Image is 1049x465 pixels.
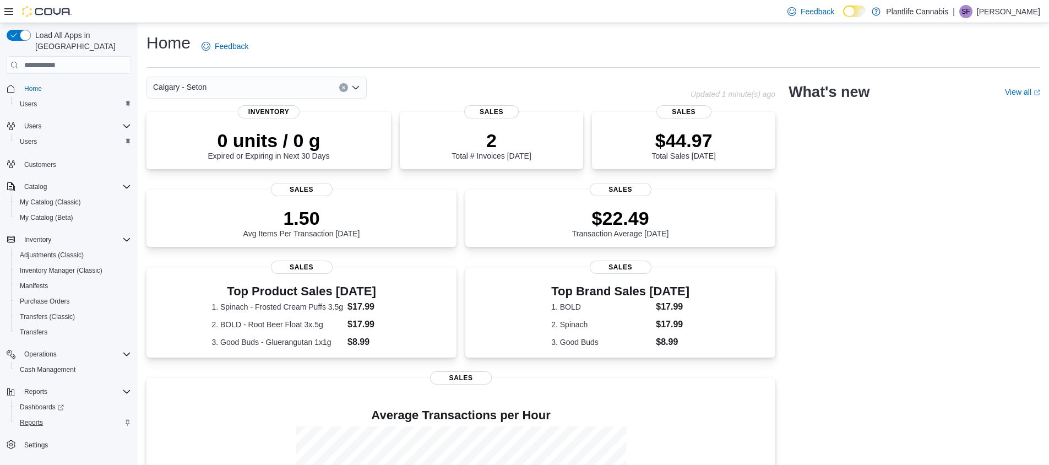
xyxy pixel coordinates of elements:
[20,348,61,361] button: Operations
[215,41,248,52] span: Feedback
[15,135,131,148] span: Users
[20,385,131,398] span: Reports
[656,300,689,313] dd: $17.99
[11,194,135,210] button: My Catalog (Classic)
[11,96,135,112] button: Users
[843,6,866,17] input: Dark Mode
[452,129,531,152] p: 2
[572,207,669,229] p: $22.49
[20,438,131,452] span: Settings
[243,207,360,238] div: Avg Items Per Transaction [DATE]
[208,129,330,152] p: 0 units / 0 g
[789,83,869,101] h2: What's new
[243,207,360,229] p: 1.50
[11,415,135,430] button: Reports
[211,301,343,312] dt: 1. Spinach - Frosted Cream Puffs 3.5g
[15,98,41,111] a: Users
[452,129,531,160] div: Total # Invoices [DATE]
[24,122,41,131] span: Users
[211,285,391,298] h3: Top Product Sales [DATE]
[20,403,64,412] span: Dashboards
[11,134,135,149] button: Users
[15,310,79,323] a: Transfers (Classic)
[24,387,47,396] span: Reports
[1005,88,1040,96] a: View allExternal link
[2,384,135,399] button: Reports
[20,251,84,259] span: Adjustments (Classic)
[2,232,135,247] button: Inventory
[15,248,131,262] span: Adjustments (Classic)
[20,198,81,207] span: My Catalog (Classic)
[551,319,651,330] dt: 2. Spinach
[15,363,80,376] a: Cash Management
[15,279,131,293] span: Manifests
[15,264,131,277] span: Inventory Manager (Classic)
[590,183,651,196] span: Sales
[20,233,131,246] span: Inventory
[15,135,41,148] a: Users
[238,105,300,118] span: Inventory
[15,196,131,209] span: My Catalog (Classic)
[11,325,135,340] button: Transfers
[24,84,42,93] span: Home
[22,6,72,17] img: Cova
[15,310,131,323] span: Transfers (Classic)
[11,294,135,309] button: Purchase Orders
[197,35,253,57] a: Feedback
[15,416,47,429] a: Reports
[843,17,844,18] span: Dark Mode
[24,441,48,450] span: Settings
[20,348,131,361] span: Operations
[20,213,73,222] span: My Catalog (Beta)
[24,182,47,191] span: Catalog
[2,118,135,134] button: Users
[651,129,715,152] p: $44.97
[11,263,135,278] button: Inventory Manager (Classic)
[24,160,56,169] span: Customers
[20,233,56,246] button: Inventory
[2,347,135,362] button: Operations
[20,157,131,171] span: Customers
[15,279,52,293] a: Manifests
[15,211,131,224] span: My Catalog (Beta)
[20,180,51,193] button: Catalog
[551,301,651,312] dt: 1. BOLD
[15,196,85,209] a: My Catalog (Classic)
[11,278,135,294] button: Manifests
[146,32,191,54] h1: Home
[801,6,834,17] span: Feedback
[20,82,46,95] a: Home
[11,247,135,263] button: Adjustments (Classic)
[153,80,206,94] span: Calgary - Seton
[20,418,43,427] span: Reports
[11,309,135,325] button: Transfers (Classic)
[347,336,392,349] dd: $8.99
[20,328,47,337] span: Transfers
[959,5,972,18] div: Susan Firkola
[347,318,392,331] dd: $17.99
[656,105,711,118] span: Sales
[20,297,70,306] span: Purchase Orders
[551,285,689,298] h3: Top Brand Sales [DATE]
[31,30,131,52] span: Load All Apps in [GEOGRAPHIC_DATA]
[961,5,970,18] span: SF
[20,82,131,95] span: Home
[11,210,135,225] button: My Catalog (Beta)
[953,5,955,18] p: |
[572,207,669,238] div: Transaction Average [DATE]
[20,439,52,452] a: Settings
[551,337,651,348] dt: 3. Good Buds
[11,362,135,377] button: Cash Management
[2,437,135,453] button: Settings
[15,363,131,376] span: Cash Management
[15,211,78,224] a: My Catalog (Beta)
[15,248,88,262] a: Adjustments (Classic)
[208,129,330,160] div: Expired or Expiring in Next 30 Days
[783,1,839,23] a: Feedback
[590,261,651,274] span: Sales
[24,350,57,359] span: Operations
[464,105,519,118] span: Sales
[15,295,74,308] a: Purchase Orders
[15,326,52,339] a: Transfers
[20,120,131,133] span: Users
